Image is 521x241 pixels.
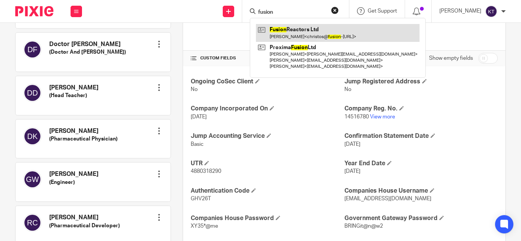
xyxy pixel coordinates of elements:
h4: Companies House Password [191,214,344,222]
h4: Government Gateway Password [344,214,498,222]
span: [DATE] [344,169,360,174]
img: svg%3E [23,127,42,145]
h5: (Doctor And [PERSON_NAME]) [49,48,126,56]
h4: UTR [191,160,344,168]
button: Clear [331,6,339,14]
h4: [PERSON_NAME] [49,127,117,135]
img: svg%3E [23,40,42,59]
span: Get Support [368,8,397,14]
h4: [PERSON_NAME] [49,214,120,222]
h4: Ongoing CoSec Client [191,78,344,86]
span: 14516780 [344,114,369,120]
span: No [344,87,351,92]
h4: Doctor [PERSON_NAME] [49,40,126,48]
img: svg%3E [23,214,42,232]
h4: Year End Date [344,160,498,168]
h4: [PERSON_NAME] [49,84,98,92]
h4: CUSTOM FIELDS [191,55,344,61]
h4: Jump Registered Address [344,78,498,86]
span: Basic [191,142,204,147]
span: [EMAIL_ADDRESS][DOMAIN_NAME] [344,196,431,201]
span: [DATE] [344,142,360,147]
span: 4880318290 [191,169,221,174]
h4: Authentication Code [191,187,344,195]
h4: Confirmation Statement Date [344,132,498,140]
span: XY35*@me [191,223,218,229]
h4: Company Reg. No. [344,105,498,113]
h5: (Engineer) [49,179,98,186]
span: No [191,87,198,92]
span: [DATE] [191,114,207,120]
span: GHV26T [191,196,211,201]
h4: Companies House Username [344,187,498,195]
input: Search [257,9,326,16]
img: svg%3E [23,84,42,102]
img: svg%3E [485,5,497,18]
a: View more [370,114,395,120]
h5: (Head Teacher) [49,92,98,99]
h5: (Pharmaceutical Developer) [49,222,120,230]
img: svg%3E [23,170,42,188]
h4: Jump Accounting Service [191,132,344,140]
h4: [PERSON_NAME] [49,170,98,178]
h4: Company Incorporated On [191,105,344,113]
img: Pixie [15,6,53,16]
label: Show empty fields [429,54,473,62]
h5: (Pharmaceutical Physician) [49,135,117,143]
p: [PERSON_NAME] [439,7,481,15]
span: BRINGit@n@w2 [344,223,383,229]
